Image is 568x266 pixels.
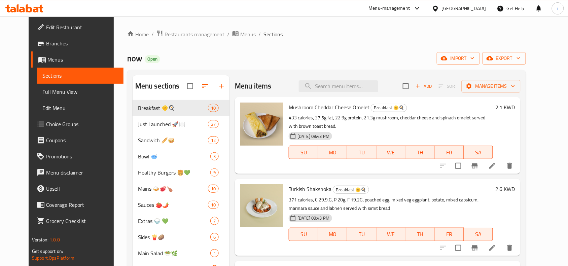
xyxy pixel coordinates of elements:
div: Sauces 🍅🌶️10 [133,197,229,213]
button: delete [502,240,518,256]
span: 1 [211,250,218,257]
span: Sauces 🍅🌶️ [138,201,208,209]
button: TU [347,228,377,241]
button: FR [435,228,464,241]
span: Select section [399,79,413,93]
button: TH [405,146,435,159]
span: SU [292,148,315,157]
span: TU [350,229,374,239]
div: Main Salad 🥗🌿1 [133,245,229,261]
span: 10 [208,202,218,208]
a: Sections [37,68,123,84]
span: Mushroom Cheddar Cheese Omelet [289,102,369,112]
a: Edit menu item [488,244,496,252]
span: 10 [208,186,218,192]
span: i [557,5,558,12]
button: Manage items [462,80,521,92]
span: SA [467,148,491,157]
a: Full Menu View [37,84,123,100]
div: items [210,249,219,257]
div: Bowl 🥣3 [133,148,229,164]
span: Select to update [451,241,465,255]
span: Main Salad 🥗🌿 [138,249,210,257]
a: Grocery Checklist [31,213,123,229]
div: Sides 🍟🥔 [138,233,210,241]
h2: Menu sections [135,81,180,91]
div: Healthy Burgers 🍔💚 [138,168,210,177]
span: Extras 🍚 💚 [138,217,210,225]
button: import [437,52,480,65]
span: TU [350,148,374,157]
span: Menus [240,30,256,38]
button: delete [502,158,518,174]
div: items [208,201,219,209]
span: Full Menu View [42,88,118,96]
span: Choice Groups [46,120,118,128]
div: items [208,104,219,112]
a: Coverage Report [31,197,123,213]
span: Just Launched 🚀🍽️ [138,120,208,128]
button: FR [435,146,464,159]
button: Branch-specific-item [467,240,483,256]
button: export [483,52,526,65]
button: MO [318,146,348,159]
a: Home [127,30,149,38]
span: 7 [211,218,218,224]
span: Version: [32,235,48,244]
span: MO [321,148,345,157]
span: Breakfast 🌞🍳 [138,104,208,112]
div: [GEOGRAPHIC_DATA] [442,5,486,12]
a: Menus [31,51,123,68]
h2: Menu items [235,81,272,91]
span: Sandwich 🥖🥪 [138,136,208,144]
span: SU [292,229,315,239]
input: search [299,80,378,92]
div: Open [145,55,160,63]
li: / [227,30,229,38]
span: Add item [413,81,434,91]
span: Select to update [451,159,465,173]
h6: 2.1 KWD [496,103,515,112]
div: Breakfast 🌞🍳10 [133,100,229,116]
a: Restaurants management [156,30,224,39]
div: Extras 🍚 💚7 [133,213,229,229]
div: Breakfast 🌞🍳 [333,186,369,194]
li: / [258,30,261,38]
button: Add section [213,78,229,94]
button: SU [289,228,318,241]
li: / [151,30,154,38]
span: Manage items [467,82,515,90]
div: Just Launched 🚀🍽️27 [133,116,229,132]
button: WE [377,228,406,241]
span: export [488,54,521,63]
span: 12 [208,137,218,144]
span: Breakfast 🌞🍳 [371,104,407,112]
span: Breakfast 🌞🍳 [333,186,369,194]
span: Turkish Shakshoka [289,184,331,194]
p: 371 calories, C 29.9.G, P 20g, F 19.2G, poached egg, mixed veg eggplant, potato, mixed capsicum, ... [289,196,493,213]
span: Menus [47,55,118,64]
div: Healthy Burgers 🍔💚9 [133,164,229,181]
span: 27 [208,121,218,127]
a: Edit Restaurant [31,19,123,35]
button: WE [377,146,406,159]
span: MO [321,229,345,239]
span: Coverage Report [46,201,118,209]
a: Choice Groups [31,116,123,132]
span: Bowl 🥣 [138,152,210,160]
span: import [442,54,474,63]
a: Edit Menu [37,100,123,116]
div: items [210,233,219,241]
div: Menu-management [369,4,410,12]
span: TH [408,148,432,157]
span: now [127,51,142,66]
a: Menus [232,30,256,39]
span: WE [379,229,403,239]
a: Menu disclaimer [31,164,123,181]
span: Open [145,56,160,62]
span: FR [437,148,461,157]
